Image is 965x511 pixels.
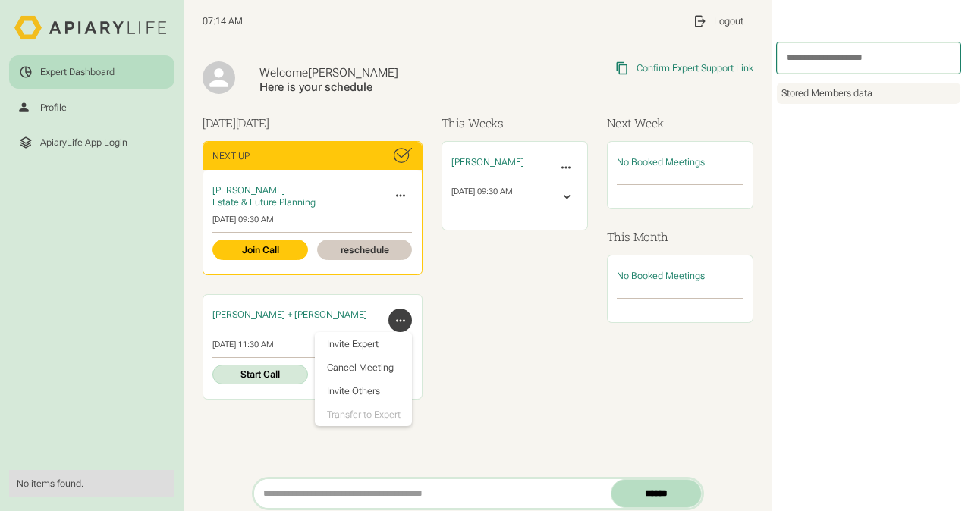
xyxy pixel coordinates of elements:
div: ApiaryLife App Login [40,136,127,149]
div: No items found. [17,478,166,490]
a: Start Call [212,365,307,385]
a: Profile [9,91,174,124]
a: Expert Dashboard [9,55,174,88]
div: [DATE] 09:30 AM [212,215,412,225]
h3: This Weeks [442,114,588,132]
div: Profile [40,102,67,114]
a: Join Call [212,240,307,260]
span: 07:14 AM [203,15,243,27]
h3: [DATE] [203,114,423,132]
div: Stored Members data [777,83,960,104]
div: Expert Dashboard [40,66,115,78]
a: reschedule [317,240,412,260]
span: No Booked Meetings [617,270,705,281]
span: [PERSON_NAME] [308,66,398,80]
span: [PERSON_NAME] + [PERSON_NAME] [212,309,367,320]
div: Logout [714,15,743,27]
a: Transfer to Expert [315,403,412,426]
span: No Booked Meetings [617,156,705,168]
div: [DATE] 11:30 AM [212,340,412,350]
h3: Next Week [607,114,753,132]
a: ApiaryLife App Login [9,126,174,158]
a: Cancel Meeting [315,356,412,379]
h3: This Month [607,228,753,246]
span: [DATE] [236,115,269,130]
div: Confirm Expert Support Link [637,62,753,74]
span: Estate & Future Planning [212,196,316,208]
div: Welcome [259,66,505,80]
button: Invite Others [315,379,412,403]
span: [PERSON_NAME] [212,184,285,196]
div: [DATE] 09:30 AM [451,187,513,208]
a: Logout [684,5,753,37]
div: Here is your schedule [259,80,505,95]
div: Next Up [212,150,250,162]
span: [PERSON_NAME] [451,156,524,168]
button: Invite Expert [315,332,412,356]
